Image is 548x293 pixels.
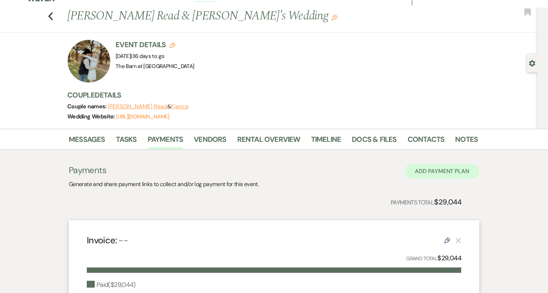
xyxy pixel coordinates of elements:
p: Payments Total: [391,196,461,208]
span: -- [118,234,128,246]
strong: $29,044 [437,254,461,262]
a: Rental Overview [237,134,300,149]
a: Payments [148,134,183,149]
button: Edit [332,14,337,21]
a: Notes [455,134,478,149]
span: Wedding Website: [67,113,116,120]
span: [DATE] [116,53,164,60]
a: [URL][DOMAIN_NAME] [116,113,169,120]
span: Couple names: [67,103,108,110]
h1: [PERSON_NAME] Read & [PERSON_NAME]'s Wedding [67,8,390,25]
a: Tasks [116,134,137,149]
button: Add Payment Plan [405,164,479,179]
span: & [108,103,188,110]
button: This payment plan cannot be deleted because it contains links that have been paid through Weven’s... [455,237,461,243]
a: Contacts [408,134,445,149]
h3: Event Details [116,40,194,50]
button: [PERSON_NAME] Read [108,104,167,109]
button: Fiance [171,104,189,109]
button: Open lead details [529,59,535,66]
span: 36 days to go [132,53,165,60]
a: Vendors [194,134,226,149]
a: Timeline [311,134,341,149]
span: The Barn at [GEOGRAPHIC_DATA] [116,63,194,70]
p: Grand Total: [406,253,461,263]
h3: Payments [69,164,259,176]
a: Messages [69,134,105,149]
p: Generate and share payment links to collect and/or log payment for this event. [69,180,259,189]
a: Docs & Files [352,134,396,149]
h4: Invoice: [87,234,128,247]
div: Paid ( $29,044 ) [87,280,136,290]
strong: $29,044 [434,197,461,207]
h3: Couple Details [67,90,471,100]
span: | [131,53,164,60]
